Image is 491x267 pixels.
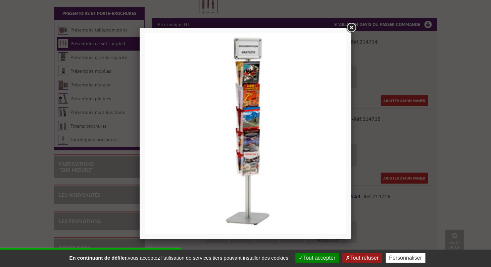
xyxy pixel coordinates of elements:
[345,22,357,34] a: Close
[342,253,382,263] button: Tout refuser
[69,255,128,261] strong: En continuant de défiler,
[295,253,339,263] button: Tout accepter
[386,253,425,263] button: Personnaliser (fenêtre modale)
[66,255,291,261] span: vous acceptez l'utilisation de services tiers pouvant installer des cookies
